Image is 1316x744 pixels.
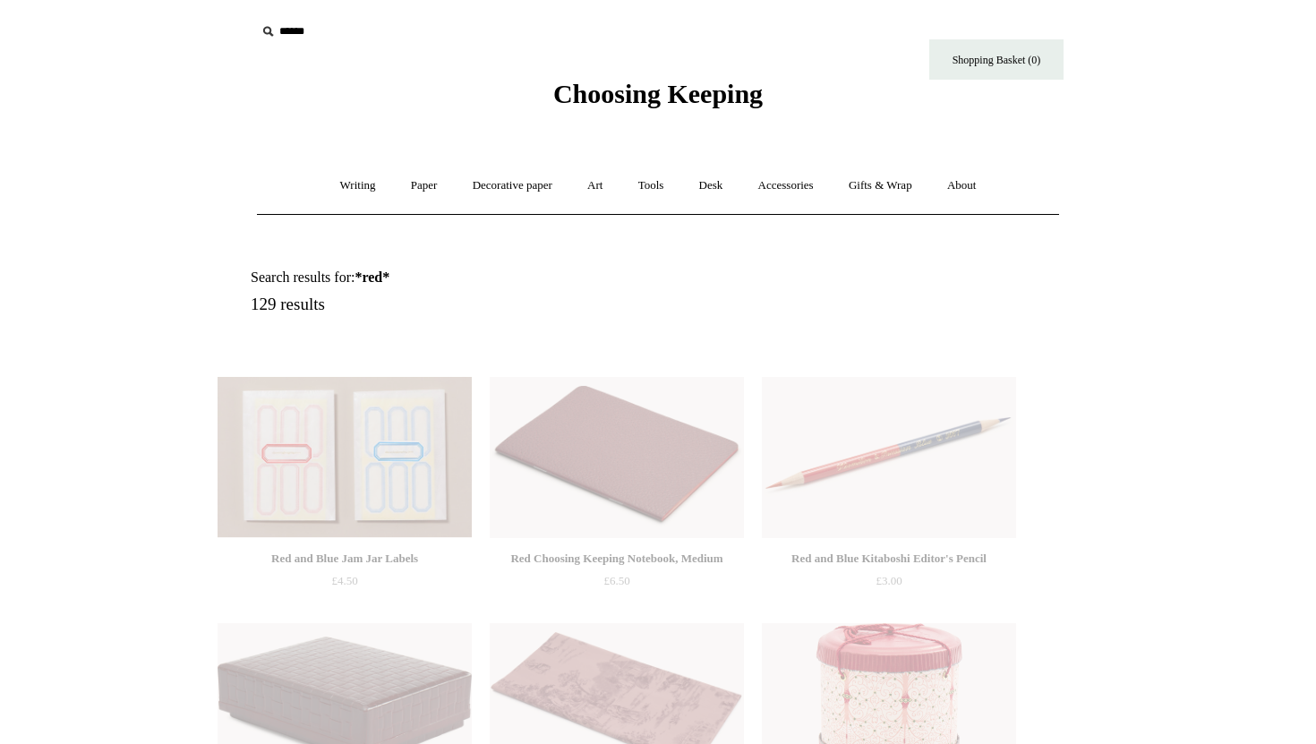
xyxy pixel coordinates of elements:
[833,162,928,210] a: Gifts & Wrap
[490,377,744,538] a: Red Choosing Keeping Notebook, Medium Red Choosing Keeping Notebook, Medium
[553,79,763,108] span: Choosing Keeping
[762,377,1016,538] a: Red and Blue Kitaboshi Editor's Pencil Red and Blue Kitaboshi Editor's Pencil
[762,548,1016,621] a: Red and Blue Kitaboshi Editor's Pencil £3.00
[876,574,902,587] span: £3.00
[929,39,1064,80] a: Shopping Basket (0)
[395,162,454,210] a: Paper
[603,574,629,587] span: £6.50
[324,162,392,210] a: Writing
[490,548,744,621] a: Red Choosing Keeping Notebook, Medium £6.50
[762,377,1016,538] img: Red and Blue Kitaboshi Editor's Pencil
[457,162,568,210] a: Decorative paper
[218,548,472,621] a: Red and Blue Jam Jar Labels £4.50
[490,377,744,538] img: Red Choosing Keeping Notebook, Medium
[571,162,619,210] a: Art
[622,162,680,210] a: Tools
[683,162,739,210] a: Desk
[331,574,357,587] span: £4.50
[218,377,472,538] a: Red and Blue Jam Jar Labels Red and Blue Jam Jar Labels
[218,377,472,538] img: Red and Blue Jam Jar Labels
[251,269,679,286] h1: Search results for:
[766,548,1012,569] div: Red and Blue Kitaboshi Editor's Pencil
[494,548,739,569] div: Red Choosing Keeping Notebook, Medium
[931,162,993,210] a: About
[222,548,467,569] div: Red and Blue Jam Jar Labels
[742,162,830,210] a: Accessories
[251,295,679,315] h5: 129 results
[553,93,763,106] a: Choosing Keeping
